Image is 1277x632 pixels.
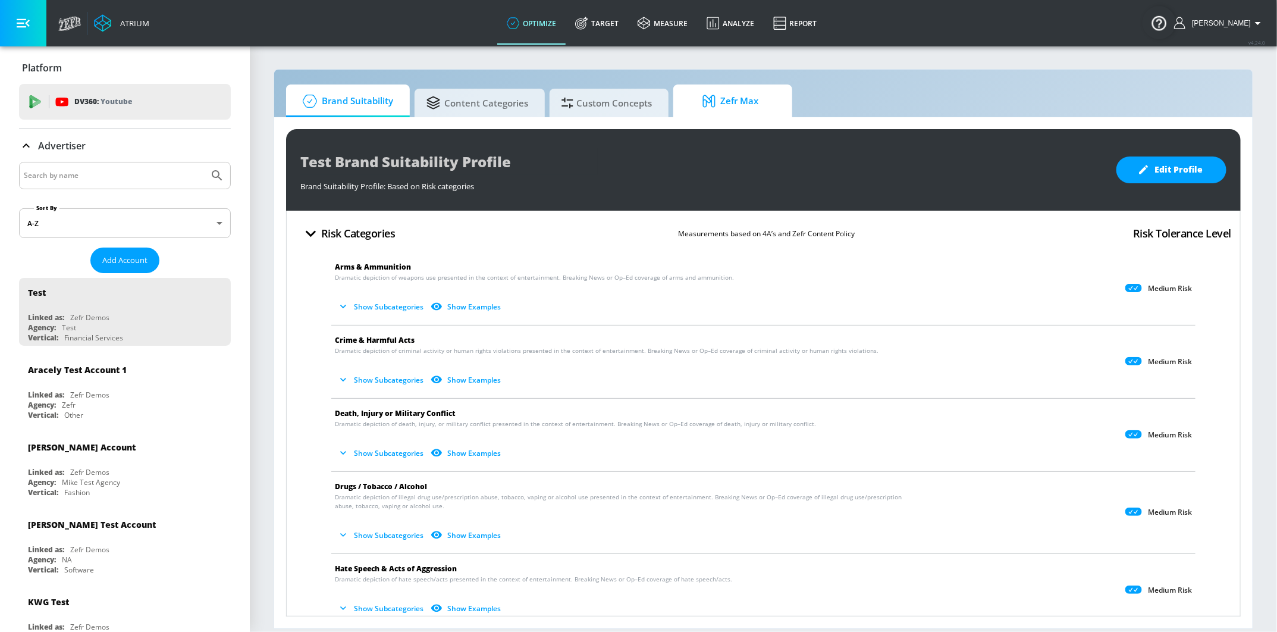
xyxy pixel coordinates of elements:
[70,390,109,400] div: Zefr Demos
[428,370,506,390] button: Show Examples
[70,312,109,323] div: Zefr Demos
[426,89,528,117] span: Content Categories
[19,433,231,500] div: [PERSON_NAME] AccountLinked as:Zefr DemosAgency:Mike Test AgencyVertical:Fashion
[428,443,506,463] button: Show Examples
[428,599,506,618] button: Show Examples
[335,443,428,463] button: Show Subcategories
[685,87,776,115] span: Zefr Max
[628,2,697,45] a: measure
[24,168,204,183] input: Search by name
[64,410,83,420] div: Other
[62,477,120,487] div: Mike Test Agency
[335,370,428,390] button: Show Subcategories
[28,555,56,565] div: Agency:
[335,408,456,418] span: Death, Injury or Military Conflict
[1143,6,1176,39] button: Open Resource Center
[19,355,231,423] div: Aracely Test Account 1Linked as:Zefr DemosAgency:ZefrVertical:Other
[19,51,231,85] div: Platform
[428,525,506,545] button: Show Examples
[28,442,136,453] div: [PERSON_NAME] Account
[1174,16,1265,30] button: [PERSON_NAME]
[19,129,231,162] div: Advertiser
[28,622,64,632] div: Linked as:
[28,323,56,333] div: Agency:
[428,297,506,317] button: Show Examples
[1148,586,1192,595] p: Medium Risk
[1133,225,1231,242] h4: Risk Tolerance Level
[28,312,64,323] div: Linked as:
[28,333,58,343] div: Vertical:
[28,364,127,376] div: Aracely Test Account 1
[1116,157,1226,183] button: Edit Profile
[1187,19,1251,27] span: login as: veronica.hernandez@zefr.com
[296,220,400,248] button: Risk Categories
[64,487,90,498] div: Fashion
[335,493,921,511] span: Dramatic depiction of illegal drug use/prescription abuse, tobacco, vaping or alcohol use present...
[321,225,396,242] h4: Risk Categories
[335,564,457,574] span: Hate Speech & Acts of Aggression
[28,596,69,608] div: KWG Test
[335,297,428,317] button: Show Subcategories
[335,525,428,545] button: Show Subcategories
[74,95,132,108] p: DV360:
[28,410,58,420] div: Vertical:
[62,555,72,565] div: NA
[70,622,109,632] div: Zefr Demos
[70,467,109,477] div: Zefr Demos
[298,87,393,115] span: Brand Suitability
[335,575,732,584] span: Dramatic depiction of hate speech/acts presented in the context of entertainment. Breaking News o...
[101,95,132,108] p: Youtube
[335,262,411,272] span: Arms & Ammunition
[19,84,231,120] div: DV360: Youtube
[102,254,148,267] span: Add Account
[335,335,415,345] span: Crime & Harmful Acts
[28,477,56,487] div: Agency:
[90,248,159,273] button: Add Account
[28,487,58,498] div: Vertical:
[1148,430,1192,440] p: Medium Risk
[28,565,58,575] div: Vertical:
[335,346,878,355] span: Dramatic depiction of criminal activity or human rights violations presented in the context of en...
[335,420,816,428] span: Dramatic depiction of death, injury, or military conflict presented in the context of entertainme...
[70,545,109,555] div: Zefr Demos
[335,481,427,492] span: Drugs / Tobacco / Alcohol
[1148,284,1192,293] p: Medium Risk
[62,323,76,333] div: Test
[678,227,855,240] p: Measurements based on 4A’s and Zefr Content Policy
[28,390,64,400] div: Linked as:
[62,400,76,410] div: Zefr
[764,2,826,45] a: Report
[34,204,59,212] label: Sort By
[28,400,56,410] div: Agency:
[566,2,628,45] a: Target
[335,599,428,618] button: Show Subcategories
[94,14,149,32] a: Atrium
[1148,357,1192,367] p: Medium Risk
[28,519,156,530] div: [PERSON_NAME] Test Account
[64,333,123,343] div: Financial Services
[19,278,231,346] div: TestLinked as:Zefr DemosAgency:TestVertical:Financial Services
[561,89,652,117] span: Custom Concepts
[22,61,62,74] p: Platform
[697,2,764,45] a: Analyze
[19,510,231,578] div: [PERSON_NAME] Test AccountLinked as:Zefr DemosAgency:NAVertical:Software
[28,467,64,477] div: Linked as:
[19,208,231,238] div: A-Z
[497,2,566,45] a: optimize
[1140,162,1203,177] span: Edit Profile
[300,175,1105,192] div: Brand Suitability Profile: Based on Risk categories
[335,273,734,282] span: Dramatic depiction of weapons use presented in the context of entertainment. Breaking News or Op–...
[64,565,94,575] div: Software
[28,287,46,298] div: Test
[38,139,86,152] p: Advertiser
[1148,508,1192,517] p: Medium Risk
[28,545,64,555] div: Linked as:
[1248,39,1265,46] span: v 4.24.0
[115,18,149,29] div: Atrium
